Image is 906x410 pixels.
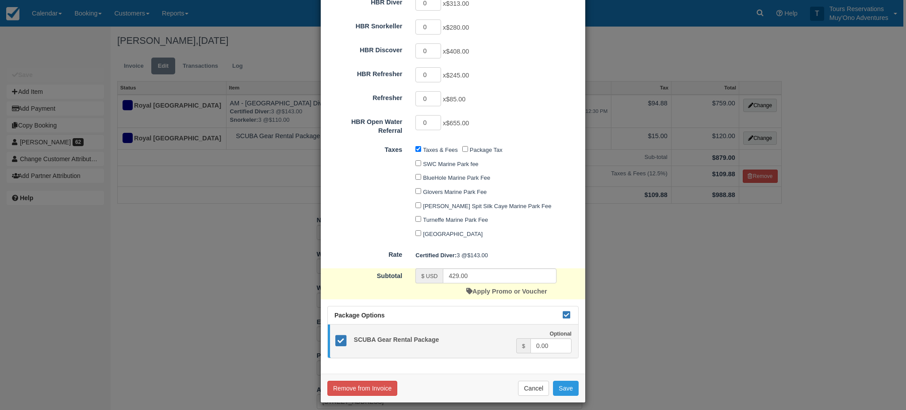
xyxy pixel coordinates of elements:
div: 3 @ [409,248,585,263]
button: Save [553,381,579,396]
input: HBR Refresher [415,67,441,82]
span: Package Options [334,312,385,319]
span: x [443,24,469,31]
span: x [443,72,469,79]
a: SCUBA Gear Rental Package Optional $ [328,325,578,358]
label: HBR Open Water Referral [321,114,409,135]
span: x [443,120,469,127]
strong: Certified Diver [415,252,457,259]
button: Remove from Invoice [327,381,397,396]
label: SWC Marine Park fee [423,161,478,167]
label: Turneffe Marine Park Fee [423,217,488,223]
label: Glovers Marine Park Fee [423,189,487,195]
strong: Optional [549,331,572,337]
label: Rate [321,247,409,259]
span: x [443,96,465,103]
span: $408.00 [446,48,469,55]
label: [GEOGRAPHIC_DATA] [423,231,483,237]
label: Subtotal [321,268,409,281]
span: $655.00 [446,120,469,127]
label: BlueHole Marine Park Fee [423,174,490,181]
h5: SCUBA Gear Rental Package [347,337,516,343]
button: Cancel [518,381,549,396]
span: $280.00 [446,24,469,31]
small: $ [522,343,525,349]
label: Taxes [321,142,409,155]
span: $143.00 [467,252,488,259]
label: Taxes & Fees [423,147,457,153]
label: HBR Discover [321,43,409,55]
label: HBR Refresher [321,66,409,79]
input: HBR Open Water Referral [415,115,441,130]
label: Package Tax [470,147,503,153]
label: HBR Snorkeller [321,19,409,31]
label: [PERSON_NAME] Spit Silk Caye Marine Park Fee [423,203,551,209]
span: $85.00 [446,96,465,103]
label: Refresher [321,90,409,103]
a: Apply Promo or Voucher [466,288,547,295]
input: Refresher [415,91,441,106]
input: HBR Discover [415,43,441,58]
span: $245.00 [446,72,469,79]
small: $ USD [421,273,438,279]
input: HBR Snorkeller [415,19,441,35]
span: x [443,48,469,55]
